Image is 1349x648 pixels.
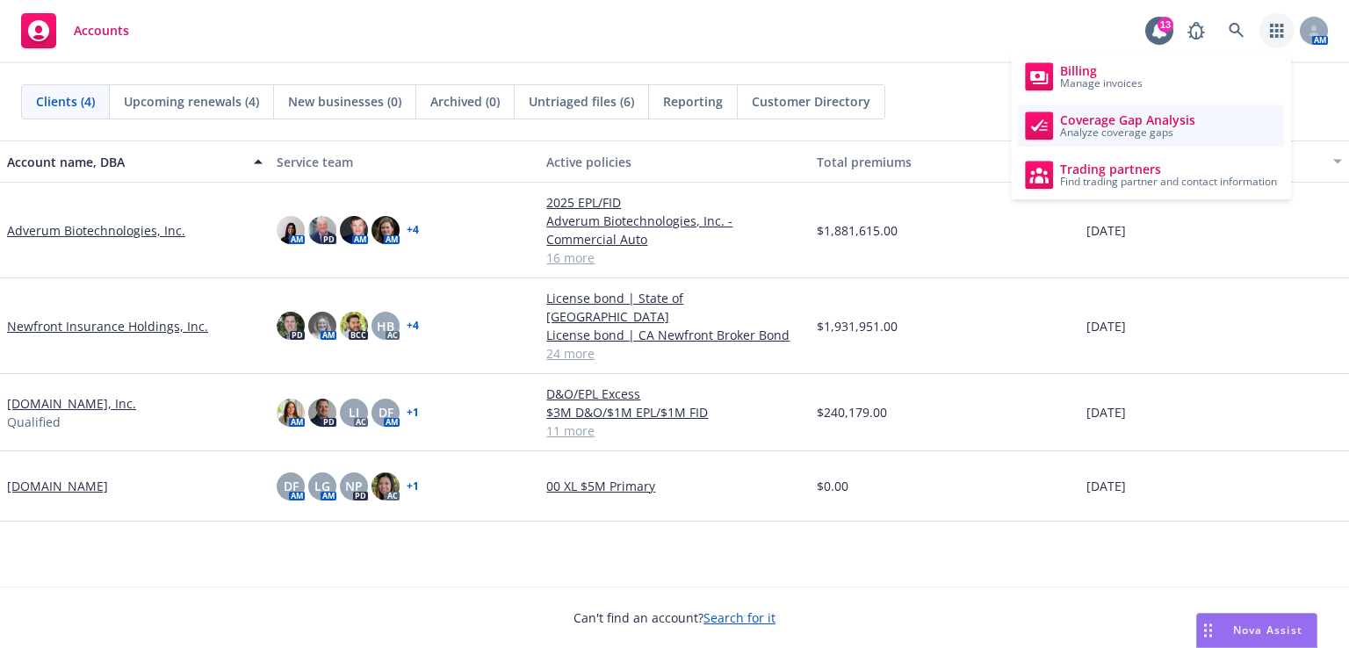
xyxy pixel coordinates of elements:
[277,153,532,171] div: Service team
[36,92,95,111] span: Clients (4)
[546,421,802,440] a: 11 more
[574,608,775,627] span: Can't find an account?
[314,477,330,495] span: LG
[1060,64,1143,78] span: Billing
[270,140,539,183] button: Service team
[124,92,259,111] span: Upcoming renewals (4)
[1219,13,1254,48] a: Search
[546,193,802,212] a: 2025 EPL/FID
[407,481,419,492] a: + 1
[529,92,634,111] span: Untriaged files (6)
[74,24,129,38] span: Accounts
[546,477,802,495] a: 00 XL $5M Primary
[546,326,802,344] a: License bond | CA Newfront Broker Bond
[1060,78,1143,89] span: Manage invoices
[1018,154,1284,196] a: Trading partners
[752,92,870,111] span: Customer Directory
[345,477,363,495] span: NP
[340,216,368,244] img: photo
[379,403,393,421] span: DF
[1018,104,1284,147] a: Coverage Gap Analysis
[349,403,359,421] span: LI
[1158,17,1173,32] div: 13
[546,153,802,171] div: Active policies
[817,403,887,421] span: $240,179.00
[407,407,419,418] a: + 1
[277,399,305,427] img: photo
[1086,477,1126,495] span: [DATE]
[7,394,136,413] a: [DOMAIN_NAME], Inc.
[7,317,208,335] a: Newfront Insurance Holdings, Inc.
[288,92,401,111] span: New businesses (0)
[703,609,775,626] a: Search for it
[407,320,419,331] a: + 4
[1086,317,1126,335] span: [DATE]
[7,413,61,431] span: Qualified
[308,216,336,244] img: photo
[372,472,400,500] img: photo
[1060,176,1277,187] span: Find trading partner and contact information
[1233,623,1302,637] span: Nova Assist
[817,317,898,335] span: $1,931,951.00
[7,153,243,171] div: Account name, DBA
[1179,13,1214,48] a: Report a Bug
[1086,403,1126,421] span: [DATE]
[817,477,848,495] span: $0.00
[1060,113,1195,127] span: Coverage Gap Analysis
[546,248,802,267] a: 16 more
[377,317,394,335] span: HB
[817,153,1053,171] div: Total premiums
[277,312,305,340] img: photo
[7,221,185,240] a: Adverum Biotechnologies, Inc.
[430,92,500,111] span: Archived (0)
[810,140,1079,183] button: Total premiums
[1196,613,1317,648] button: Nova Assist
[546,289,802,326] a: License bond | State of [GEOGRAPHIC_DATA]
[7,477,108,495] a: [DOMAIN_NAME]
[1060,162,1277,176] span: Trading partners
[1086,221,1126,240] span: [DATE]
[1060,127,1195,138] span: Analyze coverage gaps
[277,216,305,244] img: photo
[663,92,723,111] span: Reporting
[546,344,802,363] a: 24 more
[1259,13,1295,48] a: Switch app
[308,399,336,427] img: photo
[1018,55,1284,97] a: Billing
[546,403,802,421] a: $3M D&O/$1M EPL/$1M FID
[1197,614,1219,647] div: Drag to move
[14,6,136,55] a: Accounts
[372,216,400,244] img: photo
[340,312,368,340] img: photo
[817,221,898,240] span: $1,881,615.00
[539,140,809,183] button: Active policies
[284,477,299,495] span: DF
[546,385,802,403] a: D&O/EPL Excess
[308,312,336,340] img: photo
[546,212,802,248] a: Adverum Biotechnologies, Inc. - Commercial Auto
[407,225,419,235] a: + 4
